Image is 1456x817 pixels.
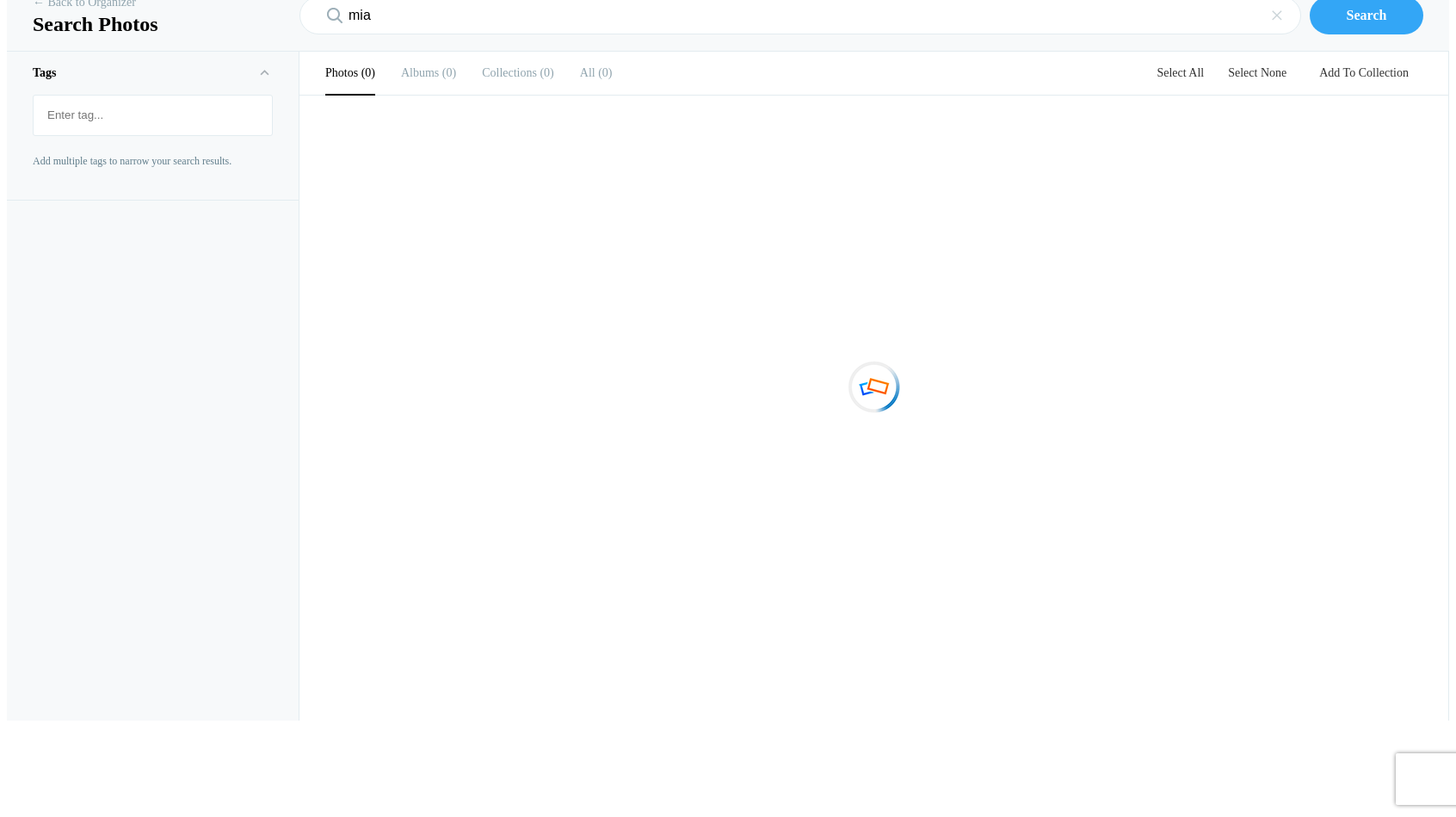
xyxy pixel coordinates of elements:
h1: Search Photos [33,11,274,37]
span: 0 [537,66,554,79]
a: Add To Collection [1305,66,1422,79]
mat-chip-list: Fruit selection [34,96,272,135]
p: Add multiple tags to narrow your search results. [33,153,273,169]
b: Albums [401,66,439,79]
b: All [580,66,595,79]
span: 0 [439,66,456,79]
a: Select None [1218,66,1297,79]
input: Enter tag... [42,100,263,131]
b: Photos [325,66,358,79]
span: 0 [595,66,613,79]
b: Collections [482,66,537,79]
span: 0 [358,66,375,79]
a: Select All [1146,66,1214,79]
b: Search [1347,8,1387,22]
b: Tags [33,66,57,79]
